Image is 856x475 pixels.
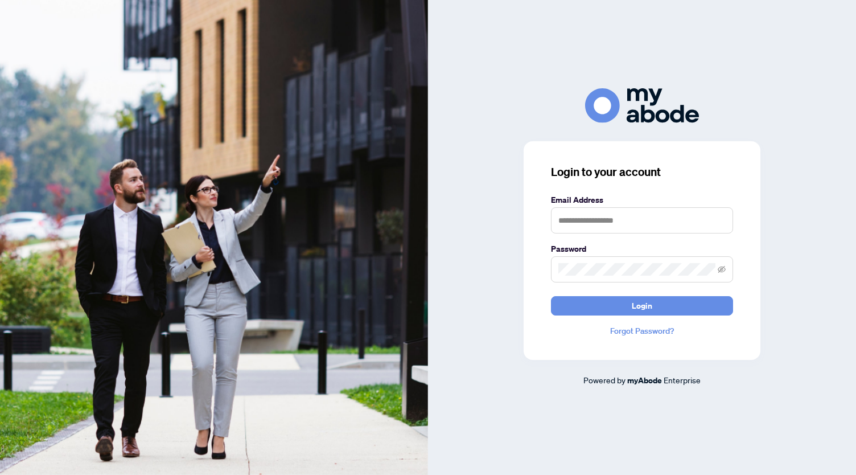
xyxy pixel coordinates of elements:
[551,243,733,255] label: Password
[627,374,662,387] a: myAbode
[585,88,699,123] img: ma-logo
[664,375,701,385] span: Enterprise
[551,296,733,316] button: Login
[551,325,733,337] a: Forgot Password?
[583,375,625,385] span: Powered by
[551,194,733,206] label: Email Address
[632,297,652,315] span: Login
[551,164,733,180] h3: Login to your account
[718,265,726,273] span: eye-invisible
